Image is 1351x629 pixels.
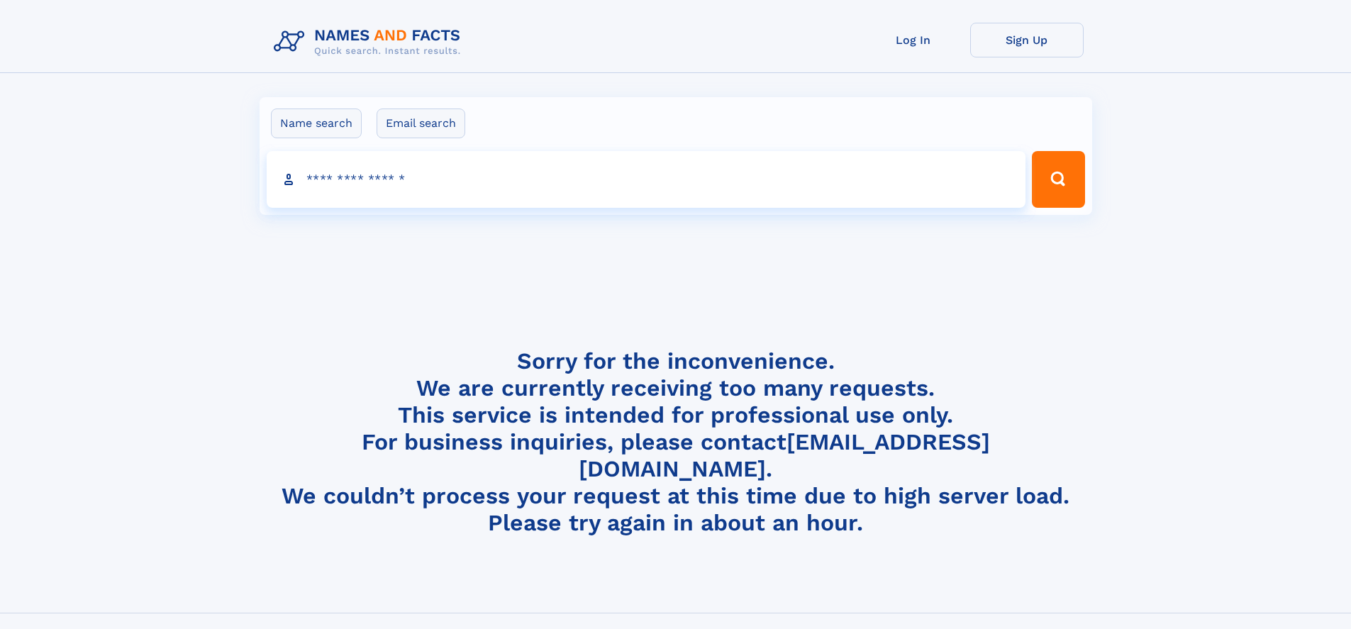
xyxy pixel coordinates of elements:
[271,108,362,138] label: Name search
[377,108,465,138] label: Email search
[268,347,1084,537] h4: Sorry for the inconvenience. We are currently receiving too many requests. This service is intend...
[1032,151,1084,208] button: Search Button
[267,151,1026,208] input: search input
[857,23,970,57] a: Log In
[268,23,472,61] img: Logo Names and Facts
[579,428,990,482] a: [EMAIL_ADDRESS][DOMAIN_NAME]
[970,23,1084,57] a: Sign Up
